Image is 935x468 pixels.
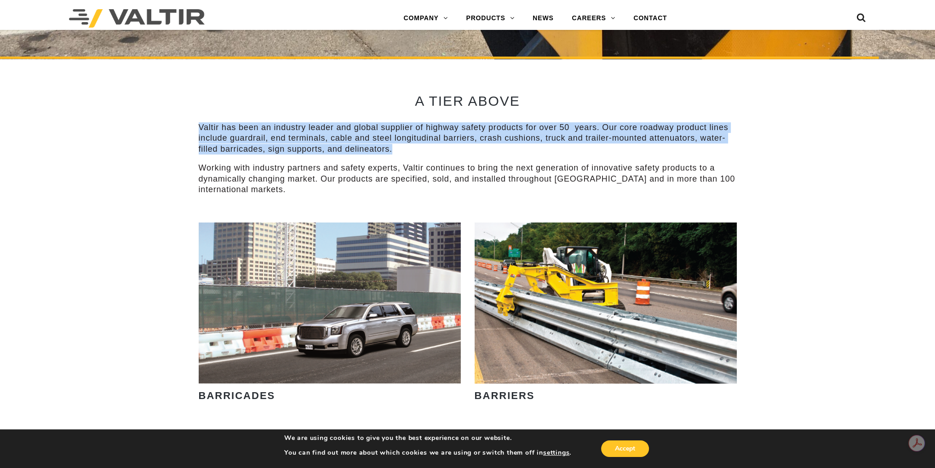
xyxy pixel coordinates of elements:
[562,9,624,28] a: CAREERS
[543,449,569,457] button: settings
[199,163,737,195] p: Working with industry partners and safety experts, Valtir continues to bring the next generation ...
[475,390,535,401] strong: BARRIERS
[523,9,562,28] a: NEWS
[199,122,737,154] p: Valtir has been an industry leader and global supplier of highway safety products for over 50 yea...
[395,9,457,28] a: COMPANY
[199,93,737,108] h2: A TIER ABOVE
[199,390,275,401] strong: BARRICADES
[284,449,571,457] p: You can find out more about which cookies we are using or switch them off in .
[69,9,205,28] img: Valtir
[624,9,676,28] a: CONTACT
[457,9,523,28] a: PRODUCTS
[601,440,649,457] button: Accept
[284,434,571,442] p: We are using cookies to give you the best experience on our website.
